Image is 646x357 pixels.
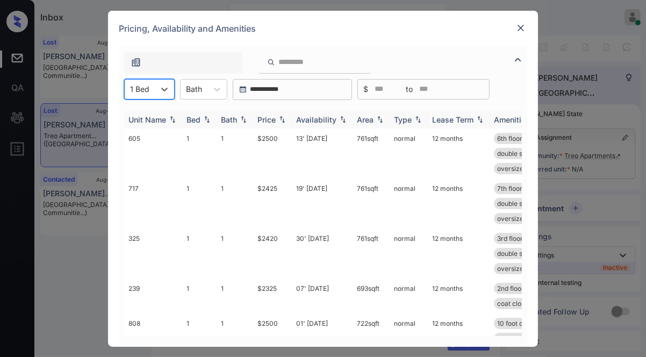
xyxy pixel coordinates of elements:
td: 239 [124,279,182,313]
td: 325 [124,229,182,279]
span: 6th floor [497,134,522,142]
td: 1 [217,178,253,229]
span: oversized close... [497,165,550,173]
img: close [515,23,526,33]
td: $2420 [253,229,292,279]
td: normal [390,229,428,279]
td: 07' [DATE] [292,279,353,313]
span: coat closet [497,299,530,308]
span: 3rd floor [497,234,523,242]
td: 1 [182,279,217,313]
td: $2325 [253,279,292,313]
img: sorting [238,116,249,123]
td: 12 months [428,128,490,178]
td: 1 [182,128,217,178]
span: double sinks in... [497,249,547,258]
td: 12 months [428,178,490,229]
div: Bath [221,115,237,124]
span: to [406,83,413,95]
img: sorting [475,116,485,123]
td: 1 [182,229,217,279]
img: sorting [202,116,212,123]
td: $2425 [253,178,292,229]
td: 19' [DATE] [292,178,353,229]
img: icon-zuma [512,53,525,66]
div: Availability [296,115,336,124]
span: double sinks in... [497,199,547,208]
td: 12 months [428,229,490,279]
img: sorting [413,116,424,123]
span: 2nd floor [497,284,524,292]
td: 1 [217,279,253,313]
div: Lease Term [432,115,473,124]
img: icon-zuma [267,58,275,67]
td: normal [390,178,428,229]
div: Unit Name [128,115,166,124]
td: 1 [182,178,217,229]
div: Price [257,115,276,124]
td: 12 months [428,279,490,313]
td: 605 [124,128,182,178]
td: 13' [DATE] [292,128,353,178]
span: oversized close... [497,265,550,273]
td: 1 [217,229,253,279]
td: 761 sqft [353,178,390,229]
div: Amenities [494,115,530,124]
td: 761 sqft [353,128,390,178]
td: $2500 [253,128,292,178]
span: blonde concrete... [497,334,551,342]
div: Type [394,115,412,124]
img: sorting [375,116,385,123]
img: icon-zuma [131,57,141,68]
td: 1 [217,128,253,178]
img: sorting [338,116,348,123]
td: normal [390,279,428,313]
img: sorting [277,116,288,123]
div: Bed [186,115,200,124]
span: double sinks in... [497,149,547,158]
span: 7th floor [497,184,522,192]
div: Pricing, Availability and Amenities [108,11,538,46]
td: 761 sqft [353,229,390,279]
span: oversized close... [497,215,550,223]
span: $ [363,83,368,95]
div: Area [357,115,374,124]
td: 717 [124,178,182,229]
td: normal [390,128,428,178]
img: sorting [167,116,178,123]
td: 693 sqft [353,279,390,313]
span: 10 foot ceiling... [497,319,544,327]
td: 30' [DATE] [292,229,353,279]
